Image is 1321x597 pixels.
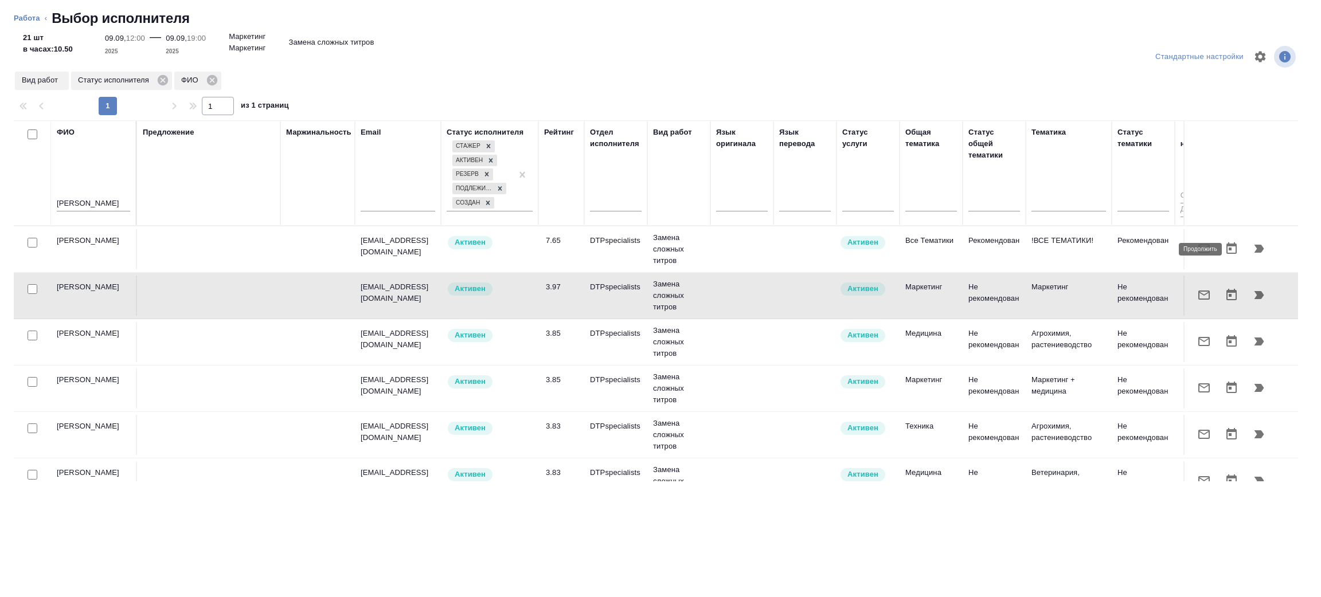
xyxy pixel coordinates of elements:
div: Кол-во начисл. [1181,127,1209,150]
p: 09.09, [105,34,126,42]
p: Активен [847,376,878,387]
td: Все Тематики [900,229,963,269]
div: Рядовой исполнитель: назначай с учетом рейтинга [447,374,533,390]
p: Замена сложных титров [653,418,705,452]
div: Подлежит внедрению [452,183,494,195]
div: Статус исполнителя [447,127,523,138]
td: Рекомендован [963,229,1026,269]
p: Активен [455,237,486,248]
input: Выбери исполнителей, чтобы отправить приглашение на работу [28,284,37,294]
button: Отправить предложение о работе [1190,281,1218,309]
input: Выбери исполнителей, чтобы отправить приглашение на работу [28,423,37,433]
td: DTPspecialists [584,461,647,501]
td: Медицина [900,461,963,501]
p: Замена сложных титров [288,37,374,48]
p: 09.09, [166,34,187,42]
input: Выбери исполнителей, чтобы отправить приглашение на работу [28,238,37,248]
td: Не рекомендован [963,276,1026,316]
p: [EMAIL_ADDRESS][DOMAIN_NAME] [361,235,435,258]
input: Выбери исполнителей, чтобы отправить приглашение на работу [28,470,37,480]
td: DTPspecialists [584,229,647,269]
td: Не рекомендован [1112,368,1175,409]
td: Техника [900,415,963,455]
td: Маркетинг [900,368,963,409]
div: Рейтинг [544,127,574,138]
div: Стажер [452,140,482,152]
button: Отправить предложение о работе [1190,374,1218,402]
div: — [150,28,161,57]
td: DTPspecialists [584,368,647,409]
div: Статус услуги [842,127,894,150]
p: 19:00 [187,34,206,42]
div: Рядовой исполнитель: назначай с учетом рейтинга [447,235,533,250]
p: Маркетинг [1031,281,1106,293]
div: Статус тематики [1117,127,1169,150]
td: Не рекомендован [1112,322,1175,362]
div: Рядовой исполнитель: назначай с учетом рейтинга [447,328,533,343]
p: Замена сложных титров [653,232,705,266]
p: Вид работ [22,74,62,86]
p: Ветеринария, животноводство [1031,467,1106,490]
p: Активен [847,329,878,341]
div: 3.85 [546,328,579,339]
h2: Выбор исполнителя [52,9,190,28]
nav: breadcrumb [14,9,1307,28]
div: Предложение [143,127,194,138]
td: Медицина [900,322,963,362]
div: Статус общей тематики [968,127,1020,161]
input: До [1181,203,1209,217]
p: 21 шт [23,32,73,44]
span: из 1 страниц [241,99,289,115]
td: Не рекомендован [963,322,1026,362]
button: Продолжить [1245,421,1273,448]
button: Продолжить [1245,374,1273,402]
p: Замена сложных титров [653,464,705,498]
p: Активен [847,283,878,294]
p: Агрохимия, растениеводство [1031,421,1106,443]
div: Рядовой исполнитель: назначай с учетом рейтинга [447,281,533,297]
p: 12:00 [126,34,145,42]
p: Активен [847,469,878,480]
span: Посмотреть информацию [1274,46,1298,68]
td: [PERSON_NAME] [51,229,137,269]
p: Статус исполнителя [78,74,153,86]
div: Рядовой исполнитель: назначай с учетом рейтинга [447,421,533,436]
p: Замена сложных титров [653,278,705,313]
button: Открыть календарь загрузки [1218,281,1245,309]
button: Открыть календарь загрузки [1218,421,1245,448]
input: Выбери исполнителей, чтобы отправить приглашение на работу [28,377,37,387]
button: Отправить предложение о работе [1190,421,1218,448]
div: Язык перевода [779,127,831,150]
div: 7.65 [546,235,579,246]
div: Вид работ [653,127,692,138]
td: Не рекомендован [1112,276,1175,316]
td: [PERSON_NAME] [51,461,137,501]
div: Рядовой исполнитель: назначай с учетом рейтинга [447,467,533,482]
div: 3.83 [546,421,579,432]
td: DTPspecialists [584,322,647,362]
div: Активен [452,155,484,167]
div: Стажер, Активен, Резерв, Подлежит внедрению, Создан [451,196,495,210]
div: Статус исполнителя [71,72,172,90]
button: Отправить предложение о работе [1190,328,1218,355]
a: Работа [14,14,40,22]
li: ‹ [45,13,47,24]
div: Отдел исполнителя [590,127,642,150]
div: Email [361,127,381,138]
p: !ВСЕ ТЕМАТИКИ! [1031,235,1106,246]
div: Язык оригинала [716,127,768,150]
div: Создан [452,197,482,209]
div: Тематика [1031,127,1066,138]
p: Активен [455,469,486,480]
input: Выбери исполнителей, чтобы отправить приглашение на работу [28,331,37,340]
p: [EMAIL_ADDRESS][DOMAIN_NAME] [361,467,435,490]
td: [PERSON_NAME] [51,322,137,362]
td: [PERSON_NAME] [51,415,137,455]
p: Маркетинг + медицина [1031,374,1106,397]
button: Открыть календарь загрузки [1218,328,1245,355]
div: Стажер, Активен, Резерв, Подлежит внедрению, Создан [451,167,494,182]
p: [EMAIL_ADDRESS][DOMAIN_NAME] [361,421,435,443]
p: Активен [455,329,486,341]
input: От [1181,189,1209,203]
td: Не рекомендован [963,461,1026,501]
